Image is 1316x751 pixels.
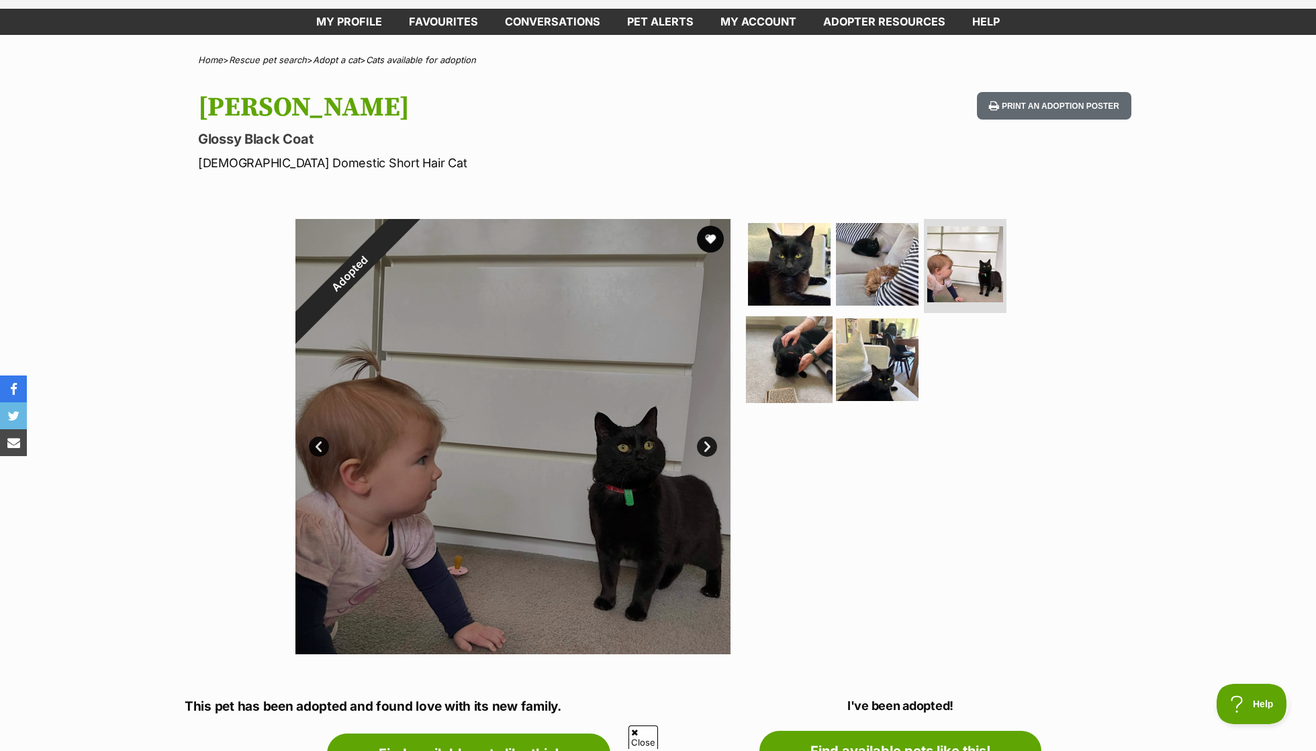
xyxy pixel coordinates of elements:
[927,226,1003,302] img: Photo of Veronica
[977,92,1131,120] button: Print an adoption poster
[303,9,395,35] a: My profile
[198,154,766,172] p: [DEMOGRAPHIC_DATA] Domestic Short Hair Cat
[198,92,766,123] h1: [PERSON_NAME]
[395,9,491,35] a: Favourites
[628,725,658,749] span: Close
[265,188,434,358] div: Adopted
[836,223,919,306] img: Photo of Veronica
[697,437,717,457] a: Next
[959,9,1013,35] a: Help
[707,9,810,35] a: My account
[366,54,476,65] a: Cats available for adoption
[309,437,329,457] a: Prev
[748,223,831,306] img: Photo of Veronica
[229,54,307,65] a: Rescue pet search
[185,697,753,717] p: This pet has been adopted and found love with its new family.
[836,318,919,401] img: Photo of Veronica
[491,9,614,35] a: conversations
[759,697,1041,715] p: I've been adopted!
[164,55,1151,65] div: > > >
[198,130,766,148] p: Glossy Black Coat
[614,9,707,35] a: Pet alerts
[313,54,360,65] a: Adopt a cat
[810,9,959,35] a: Adopter resources
[697,226,724,253] button: favourite
[746,316,833,402] img: Photo of Veronica
[1217,684,1289,724] iframe: Help Scout Beacon - Open
[198,54,223,65] a: Home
